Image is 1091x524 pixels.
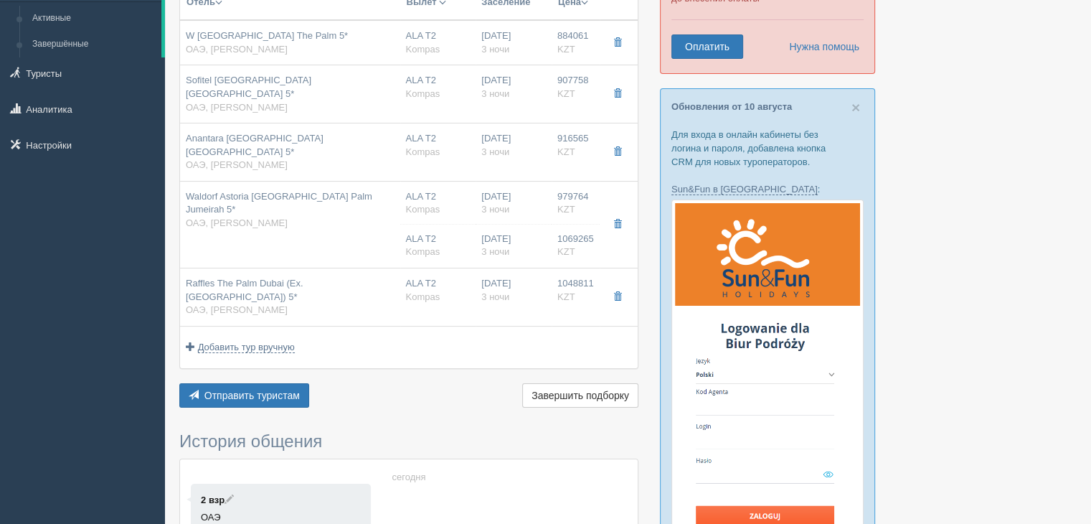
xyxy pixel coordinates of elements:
[186,102,288,113] span: ОАЭ, [PERSON_NAME]
[406,74,471,100] div: ALA T2
[481,44,509,55] span: 3 ночи
[198,342,295,353] span: Добавить тур вручную
[481,190,546,217] div: [DATE]
[557,291,575,302] span: KZT
[481,246,509,257] span: 3 ночи
[186,217,288,228] span: ОАЭ, [PERSON_NAME]
[557,44,575,55] span: KZT
[406,88,440,99] span: Kompas
[671,182,864,196] p: :
[481,277,546,304] div: [DATE]
[557,191,588,202] span: 979764
[186,133,323,157] span: Anantara [GEOGRAPHIC_DATA] [GEOGRAPHIC_DATA] 5*
[481,29,546,56] div: [DATE]
[671,184,818,195] a: Sun&Fun в [GEOGRAPHIC_DATA]
[481,146,509,157] span: 3 ночи
[481,132,546,159] div: [DATE]
[481,233,546,259] div: [DATE]
[557,30,588,41] span: 884061
[481,291,509,302] span: 3 ночи
[481,88,509,99] span: 3 ночи
[26,32,161,57] a: Завершённые
[522,383,638,408] button: Завершить подборку
[557,246,575,257] span: KZT
[406,246,440,257] span: Kompas
[481,74,546,100] div: [DATE]
[201,493,361,507] p: 2 взр
[186,342,295,352] a: Добавить тур вручную
[557,204,575,215] span: KZT
[406,190,471,217] div: ALA T2
[671,101,792,112] a: Обновления от 10 августа
[851,99,860,116] span: ×
[204,390,300,401] span: Отправить туристам
[557,146,575,157] span: KZT
[481,204,509,215] span: 3 ночи
[671,128,864,169] p: Для входа в онлайн кабинеты без логина и пароля, добавлена кнопка CRM для новых туроператоров.
[406,146,440,157] span: Kompas
[780,34,860,59] a: Нужна помощь
[557,233,594,244] span: 1069265
[406,29,471,56] div: ALA T2
[406,233,471,259] div: ALA T2
[26,6,161,32] a: Активные
[557,133,588,144] span: 916565
[557,88,575,99] span: KZT
[532,390,629,401] span: Завершить подборку
[557,75,588,85] span: 907758
[406,44,440,55] span: Kompas
[186,191,372,215] span: Waldorf Astoria [GEOGRAPHIC_DATA] Palm Jumeirah 5*
[191,470,627,484] div: сегодня
[186,159,288,170] span: ОАЭ, [PERSON_NAME]
[186,304,288,315] span: ОАЭ, [PERSON_NAME]
[179,431,322,451] span: История общения
[557,278,594,289] span: 1048811
[186,44,288,55] span: ОАЭ, [PERSON_NAME]
[186,30,348,41] span: W [GEOGRAPHIC_DATA] The Palm 5*
[406,291,440,302] span: Kompas
[406,277,471,304] div: ALA T2
[186,278,303,302] span: Raffles The Palm Dubai (Ex. [GEOGRAPHIC_DATA]) 5*
[671,34,743,59] a: Оплатить
[179,383,309,408] button: Отправить туристам
[406,132,471,159] div: ALA T2
[851,100,860,115] button: Close
[406,204,440,215] span: Kompas
[186,75,311,99] span: Sofitel [GEOGRAPHIC_DATA] [GEOGRAPHIC_DATA] 5*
